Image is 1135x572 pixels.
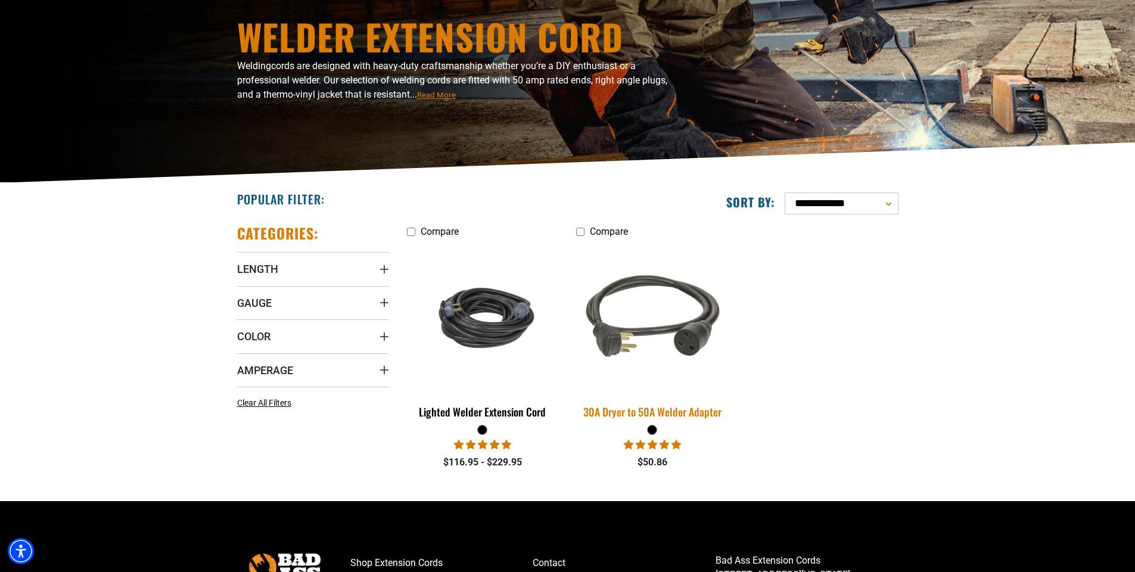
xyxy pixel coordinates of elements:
[237,397,296,409] a: Clear All Filters
[576,406,728,417] div: 30A Dryer to 50A Welder Adapter
[237,319,389,353] summary: Color
[407,406,559,417] div: Lighted Welder Extension Cord
[237,224,319,243] h2: Categories:
[590,226,628,237] span: Compare
[417,91,456,100] span: Read More
[237,363,293,377] span: Amperage
[408,272,558,363] img: black
[237,329,270,343] span: Color
[8,538,34,564] div: Accessibility Menu
[237,296,272,310] span: Gauge
[237,59,672,102] p: Welding
[237,18,672,54] h1: Welder Extension Cord
[237,398,291,408] span: Clear All Filters
[237,286,389,319] summary: Gauge
[237,191,325,207] h2: Popular Filter:
[237,353,389,387] summary: Amperage
[407,455,559,470] div: $116.95 - $229.95
[726,194,775,210] label: Sort by:
[421,226,459,237] span: Compare
[569,241,736,394] img: black
[576,455,728,470] div: $50.86
[237,262,278,276] span: Length
[237,252,389,285] summary: Length
[407,243,559,424] a: black Lighted Welder Extension Cord
[576,243,728,424] a: black 30A Dryer to 50A Welder Adapter
[624,439,681,450] span: 5.00 stars
[237,60,667,100] span: cords are designed with heavy-duty craftsmanship whether you’re a DIY enthusiast or a professiona...
[454,439,511,450] span: 5.00 stars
